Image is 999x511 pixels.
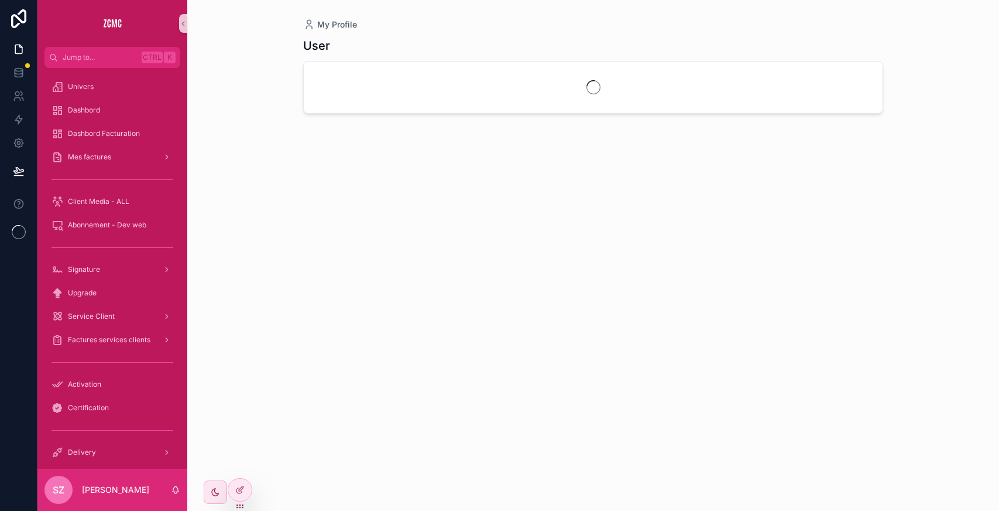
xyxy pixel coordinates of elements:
span: Dashbord Facturation [68,129,140,138]
img: App logo [103,14,122,33]
a: Service Client [44,306,180,327]
span: SZ [53,483,64,497]
span: My Profile [317,19,357,30]
h1: User [303,38,330,54]
span: Client Media - ALL [68,197,129,206]
a: Activation [44,374,180,395]
span: Certification [68,403,109,413]
span: Ctrl [142,52,163,63]
span: Mes factures [68,152,111,162]
a: Delivery [44,442,180,463]
span: Factures services clients [68,335,150,345]
a: Univers [44,76,180,97]
span: Service Client [68,312,115,321]
a: Certification [44,397,180,418]
div: scrollable content [37,68,187,469]
span: Delivery [68,448,96,457]
span: Abonnement - Dev web [68,220,146,230]
a: Upgrade [44,282,180,304]
p: [PERSON_NAME] [82,484,149,496]
button: Jump to...CtrlK [44,47,180,68]
span: Signature [68,265,100,274]
span: Univers [68,82,94,91]
span: Upgrade [68,288,97,298]
a: Dashbord [44,100,180,121]
span: K [165,53,174,62]
a: My Profile [303,19,357,30]
span: Jump to... [63,53,137,62]
a: Mes factures [44,147,180,168]
span: Dashbord [68,105,100,115]
a: Client Media - ALL [44,191,180,212]
a: Signature [44,259,180,280]
a: Dashbord Facturation [44,123,180,144]
span: Activation [68,380,101,389]
a: Factures services clients [44,329,180,350]
a: Abonnement - Dev web [44,214,180,236]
